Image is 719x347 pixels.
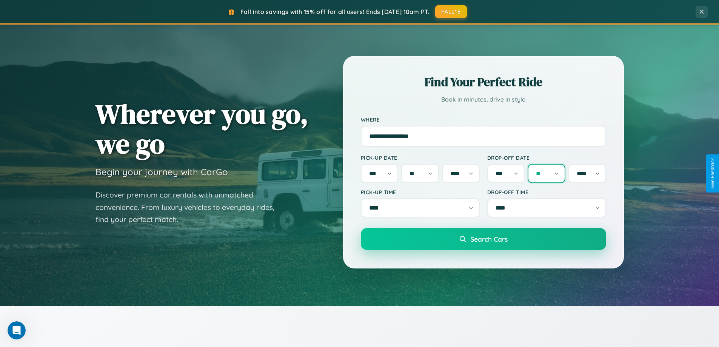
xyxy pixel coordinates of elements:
[240,8,430,15] span: Fall into savings with 15% off for all users! Ends [DATE] 10am PT.
[470,235,508,243] span: Search Cars
[435,5,467,18] button: FALL15
[361,94,606,105] p: Book in minutes, drive in style
[361,74,606,90] h2: Find Your Perfect Ride
[487,154,606,161] label: Drop-off Date
[361,189,480,195] label: Pick-up Time
[361,228,606,250] button: Search Cars
[95,99,308,159] h1: Wherever you go, we go
[95,166,228,177] h3: Begin your journey with CarGo
[710,158,715,189] div: Give Feedback
[95,189,284,226] p: Discover premium car rentals with unmatched convenience. From luxury vehicles to everyday rides, ...
[361,154,480,161] label: Pick-up Date
[361,116,606,123] label: Where
[487,189,606,195] label: Drop-off Time
[8,321,26,339] iframe: Intercom live chat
